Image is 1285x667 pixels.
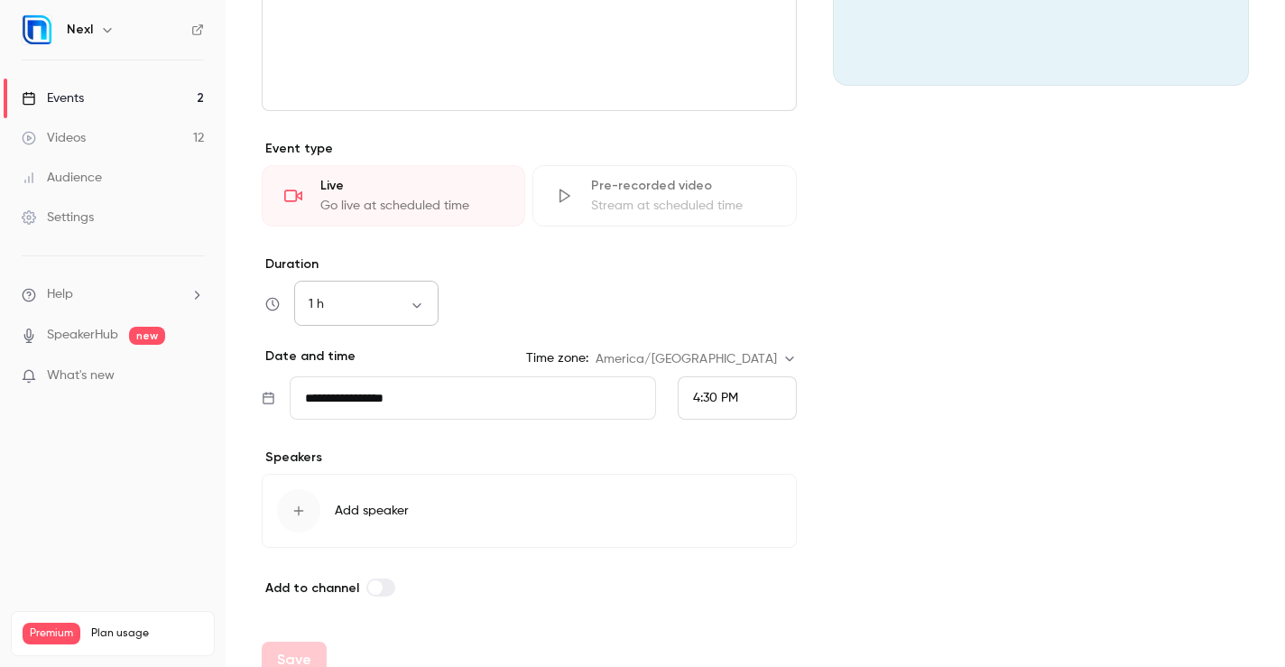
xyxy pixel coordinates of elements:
span: new [129,327,165,345]
p: Date and time [262,347,356,366]
h6: Nexl [67,21,93,39]
a: SpeakerHub [47,326,118,345]
div: Live [320,177,503,195]
div: 1 h [294,295,439,313]
label: Time zone: [526,349,588,367]
div: Stream at scheduled time [591,197,773,215]
div: Audience [22,169,102,187]
span: What's new [47,366,115,385]
div: LiveGo live at scheduled time [262,165,525,227]
button: Add speaker [262,474,797,548]
span: Premium [23,623,80,644]
img: Nexl [23,15,51,44]
p: Event type [262,140,797,158]
li: help-dropdown-opener [22,285,204,304]
div: Pre-recorded videoStream at scheduled time [532,165,796,227]
div: Pre-recorded video [591,177,773,195]
div: America/[GEOGRAPHIC_DATA] [596,350,797,368]
div: Events [22,89,84,107]
p: Speakers [262,449,797,467]
div: From [678,376,797,420]
span: Plan usage [91,626,203,641]
span: Add to channel [265,580,359,596]
span: Help [47,285,73,304]
iframe: Noticeable Trigger [182,368,204,384]
div: Settings [22,208,94,227]
span: Add speaker [335,502,409,520]
span: 4:30 PM [693,392,738,404]
label: Duration [262,255,797,273]
div: Videos [22,129,86,147]
div: Go live at scheduled time [320,197,503,215]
